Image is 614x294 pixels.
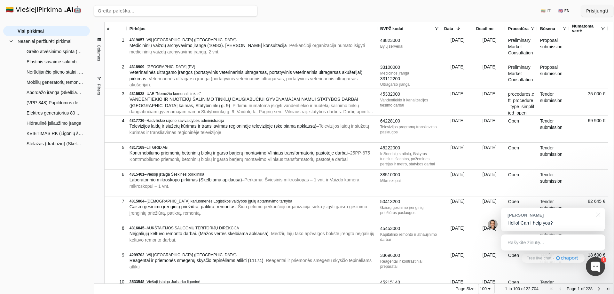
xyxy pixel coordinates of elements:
div: 69 900 € [570,116,608,142]
input: Greita paieška... [94,5,257,17]
div: – [130,145,375,150]
div: [DATE] [474,62,506,89]
div: Televizijos programų transliavimo paslaugos [380,124,439,135]
span: 100 [513,286,520,291]
div: Mikroskopai [380,178,439,183]
span: of [521,286,525,291]
span: Greito atvėsinimo spinta (supaprastintas pirkimas) [27,47,83,56]
div: 7 [107,197,124,206]
div: Tender submission [538,143,570,169]
div: 45453000 [380,226,439,232]
span: Nerūdijančio plieno stalai, spintos, stelažai (Skelbiama apklausa) [27,67,83,77]
div: procedures.cft_procedure_type_simplified_open [506,89,538,115]
span: Columns [97,45,101,61]
div: 3 [107,89,124,99]
div: – [130,37,375,43]
span: Viešoji įstaiga Jurbarko ligoninė [146,280,200,284]
img: Jonas [488,219,498,229]
span: 4319057 [130,38,145,42]
span: Būsena [540,26,555,31]
div: Proposal submission [538,35,570,62]
div: Previous Page [558,286,563,291]
span: Medicininių vaizdų archyvavimo įranga (10483). [PERSON_NAME] konsultacija [130,43,287,48]
span: – Perkančioji organizacija numato įsigyti medicininių vaizdų archyvavimo įrangą, 2 vnt. [130,43,365,54]
div: 45332000 [380,91,439,98]
div: – [130,279,375,284]
div: Page Size: [456,286,476,291]
span: [DEMOGRAPHIC_DATA] kariuomenės Logistikos valdybos Įgulų aptarnavimo tarnyba [146,199,292,203]
div: [DATE] [442,116,474,142]
span: 4315064 [130,199,145,203]
div: · [553,255,554,261]
button: 🇬🇧 EN [555,6,573,16]
div: 45215140 [380,279,439,286]
div: 9 [107,250,124,260]
span: Veterinarinės ultragarso įrangos (portatyvinis veterinarinis ultragarsas, portatyvinis veterinari... [130,70,362,81]
div: [DATE] [474,35,506,62]
div: Inžinerinių statinių, išskyrus tunelius, šachtas, požemines perėjas ir metro, statybos darbai [380,151,439,167]
span: Procedūra [508,26,529,31]
div: Tender submission [538,170,570,196]
span: Mobilių generatorių remontas, techninė priežiūra ir diagnostika (skelbiama apklausa) [27,77,83,87]
div: – [130,64,375,69]
span: LITGRID AB [146,145,168,150]
div: [DATE] [442,35,474,62]
span: 3533548 [130,280,145,284]
div: – [130,91,375,96]
div: First Page [549,286,554,291]
div: Open [506,196,538,223]
span: Hidraulinė įsilaužimo įranga [27,118,81,128]
span: Kontrmobilumo priemonių betoninių blokų ir garso barjerų montavimo Vilniaus transformatorių pasto... [130,150,348,155]
div: [DATE] [442,143,474,169]
div: [DATE] [474,143,506,169]
span: Pirkėjas [130,26,146,31]
div: Open [506,250,538,277]
span: Neseniai peržiūrėti pirkimai [18,36,71,46]
div: 1 [601,257,606,263]
span: KVIETIMAS RK (Ligonių šildymo - šaldymo aparatas (33180000-5) TP 25VR-34962, Ecocost Nr. 10655) [27,129,83,138]
span: – Pirkimu numatoma įsigyti vandentiekio ir nuotekų šalinimo tinklų daugiabučiam gyvenamajam namui... [130,103,373,121]
span: Televizijos laidų ir siužetų kūrimas ir transliavimas regioninėje televizijoje (skelbiama apklausa) [130,123,316,129]
span: 4299702 [130,253,145,257]
div: Vandentiekio ir kanalizacijos tiesimo darbai [380,98,439,108]
div: 1 [107,36,124,45]
div: [DATE] [442,223,474,250]
span: – 25PP-675 Kontrmobilumo priemonių betoninių blokų ir garso barjerų montavimo Vilniaus transforma... [130,150,370,162]
div: – [130,172,375,177]
div: 82 645 € [570,196,608,223]
div: [DATE] [442,89,474,115]
div: 48823000 [380,37,439,44]
span: Viešoji įstaiga Šeškinės poliklinika [146,172,204,177]
div: Medicinos įranga [380,71,439,76]
div: [DATE] [442,170,474,196]
div: [DATE] [442,250,474,277]
span: Visi pirkimai [18,26,44,36]
span: 1 [505,286,507,291]
span: # [107,26,109,31]
div: 38510000 [380,172,439,178]
span: Abordažo įranga (Skelbiama apklausa) [27,88,83,97]
div: Bylų serveriai [380,44,439,49]
div: 100 [480,286,487,291]
span: 4315401 [130,172,145,177]
span: 4315928 [130,91,145,96]
span: 4316045 [130,226,145,230]
div: Gaisrų gesinimo įrenginių priežiūros paslaugos [380,205,439,215]
div: Page Size [478,284,495,294]
div: 5 [107,143,124,152]
span: Deadline [476,26,493,31]
span: Reagentai ir priemonės smegenų skysčio tepinėliams atlikti (11174) [130,258,264,263]
span: 1 [578,286,580,291]
span: 4317168 [130,145,145,150]
div: 35 000 € [570,89,608,115]
span: VšĮ [GEOGRAPHIC_DATA] ([GEOGRAPHIC_DATA]) [146,38,237,42]
button: Prisijungti [581,5,613,17]
div: [DATE] [474,170,506,196]
span: Free live chat [526,255,551,261]
div: Open [506,143,538,169]
span: – Šiuo pirkimu perkančioji organizacija sieka įsigyti gaisro gesinimo įrenginių priežiūrą, patikr... [130,204,367,216]
span: Numatoma vertė [572,24,600,33]
div: 33112200 [380,76,439,82]
span: Gaisro gesinimo įrenginių priežiūra, patikra, remontas [130,204,235,209]
div: Tender submission [538,116,570,142]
